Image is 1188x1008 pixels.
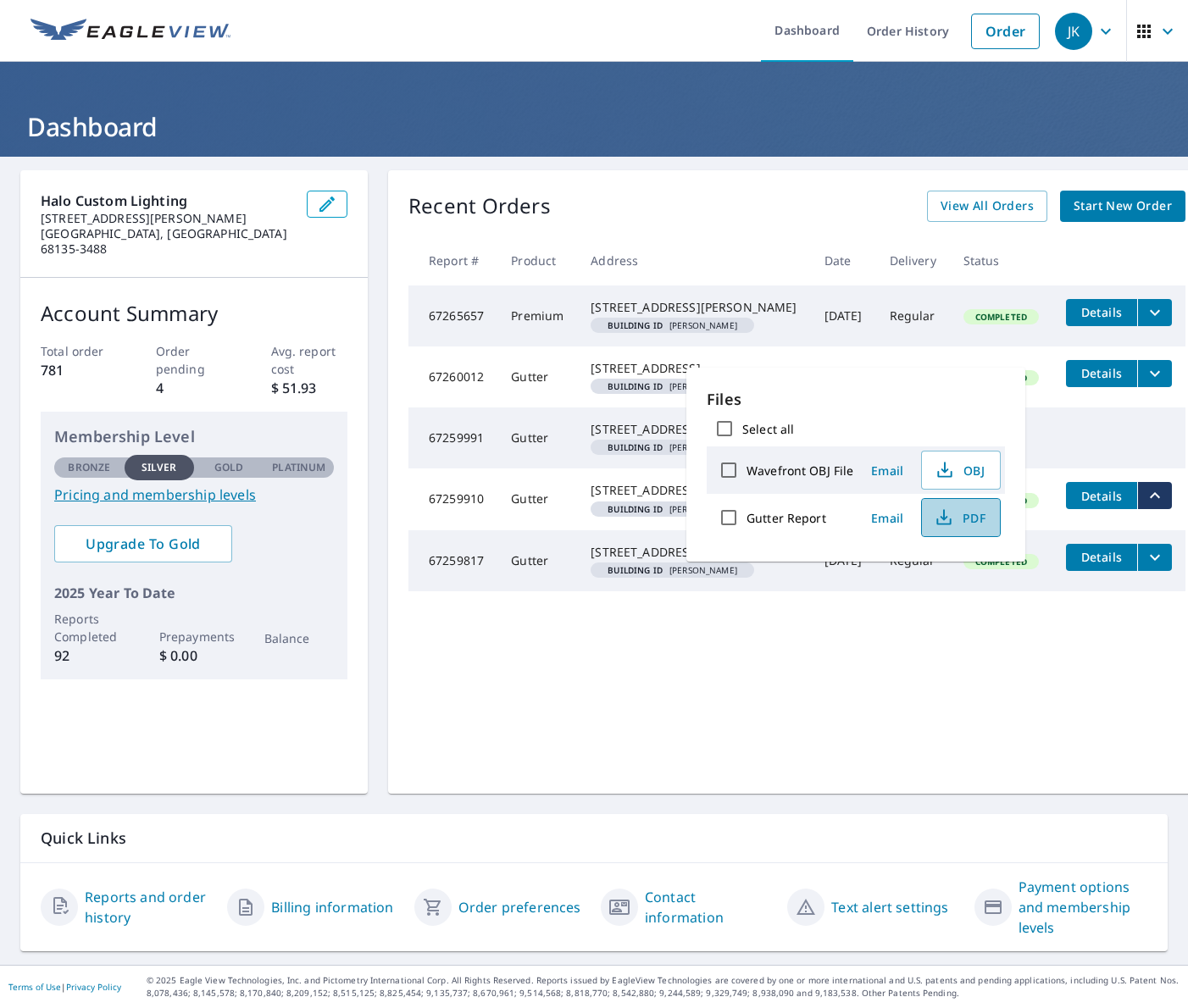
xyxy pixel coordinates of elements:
td: Regular [876,346,950,407]
p: Platinum [272,460,325,475]
td: Gutter [497,530,577,591]
span: [PERSON_NAME] [597,382,747,390]
p: 781 [41,360,118,380]
a: Order [971,14,1040,49]
div: [STREET_ADDRESS] [591,482,797,499]
td: Regular [876,285,950,346]
button: Email [860,457,914,484]
span: Details [1076,304,1127,320]
span: OBJ [932,460,986,480]
em: Building ID [608,443,663,451]
a: View All Orders [927,191,1047,222]
label: Select all [742,421,794,437]
p: © 2025 Eagle View Technologies, Inc. and Pictometry International Corp. All Rights Reserved. Repo... [147,974,1180,1000]
p: Reports Completed [54,610,125,645]
td: Gutter [497,407,577,468]
button: Email [860,505,914,531]
td: [DATE] [811,346,876,407]
em: Building ID [608,566,663,574]
p: Halo Custom Lighting [41,191,293,211]
a: Order preferences [458,897,581,917]
button: detailsBtn-67259817 [1066,544,1137,571]
p: | [8,982,121,992]
p: Prepayments [159,628,230,645]
a: Start New Order [1060,191,1185,222]
p: $ 51.93 [271,378,348,398]
p: $ 0.00 [159,645,230,666]
th: Status [950,235,1052,285]
span: Details [1076,488,1127,504]
p: 2025 Year To Date [54,583,334,603]
a: Privacy Policy [66,981,121,993]
button: filesDropdownBtn-67259817 [1137,544,1172,571]
em: Building ID [608,382,663,390]
p: 4 [156,378,233,398]
td: [DATE] [811,285,876,346]
p: Account Summary [41,298,347,329]
p: Membership Level [54,425,334,448]
a: Text alert settings [831,897,948,917]
a: Contact information [645,887,774,928]
th: Report # [408,235,497,285]
p: 92 [54,645,125,666]
a: Reports and order history [85,887,214,928]
p: Avg. report cost [271,342,348,378]
p: Balance [264,629,335,647]
a: Billing information [271,897,393,917]
div: [STREET_ADDRESS][PERSON_NAME] [591,299,797,316]
p: Recent Orders [408,191,551,222]
p: Total order [41,342,118,360]
button: OBJ [921,451,1001,490]
p: [STREET_ADDRESS][PERSON_NAME] [41,211,293,226]
td: Gutter [497,346,577,407]
em: Building ID [608,505,663,513]
div: [STREET_ADDRESS] [591,360,797,377]
p: Bronze [68,460,110,475]
em: Building ID [608,321,663,330]
a: Terms of Use [8,981,61,993]
a: Upgrade To Gold [54,525,232,562]
a: Payment options and membership levels [1019,877,1147,938]
button: filesDropdownBtn-67259910 [1137,482,1172,509]
td: 67259910 [408,468,497,529]
span: [PERSON_NAME] [597,321,747,330]
span: Email [867,510,908,526]
img: EV Logo [31,19,230,44]
label: Gutter Report [747,510,826,526]
td: 67260012 [408,346,497,407]
label: Wavefront OBJ File [747,462,853,479]
div: [STREET_ADDRESS] [591,421,797,438]
p: Silver [142,460,177,475]
div: JK [1055,13,1092,50]
span: Details [1076,549,1127,565]
th: Delivery [876,235,950,285]
button: detailsBtn-67259910 [1066,482,1137,509]
span: [PERSON_NAME] [597,505,747,513]
td: Premium [497,285,577,346]
p: Quick Links [41,828,1147,849]
button: PDF [921,498,1001,537]
span: [PERSON_NAME] [597,443,747,451]
p: [GEOGRAPHIC_DATA], [GEOGRAPHIC_DATA] 68135-3488 [41,226,293,257]
button: detailsBtn-67265657 [1066,299,1137,326]
td: 67265657 [408,285,497,346]
span: Completed [965,311,1037,323]
th: Address [577,235,810,285]
span: Email [867,462,908,479]
p: Order pending [156,342,233,378]
button: detailsBtn-67260012 [1066,360,1137,387]
th: Product [497,235,577,285]
span: Details [1076,365,1127,381]
span: [PERSON_NAME] [597,566,747,574]
p: Gold [214,460,243,475]
p: Files [707,388,1005,411]
span: PDF [932,507,986,528]
td: 67259817 [408,530,497,591]
td: 67259991 [408,407,497,468]
th: Date [811,235,876,285]
td: Gutter [497,468,577,529]
button: filesDropdownBtn-67265657 [1137,299,1172,326]
span: View All Orders [941,196,1034,217]
button: filesDropdownBtn-67260012 [1137,360,1172,387]
a: Pricing and membership levels [54,485,334,505]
